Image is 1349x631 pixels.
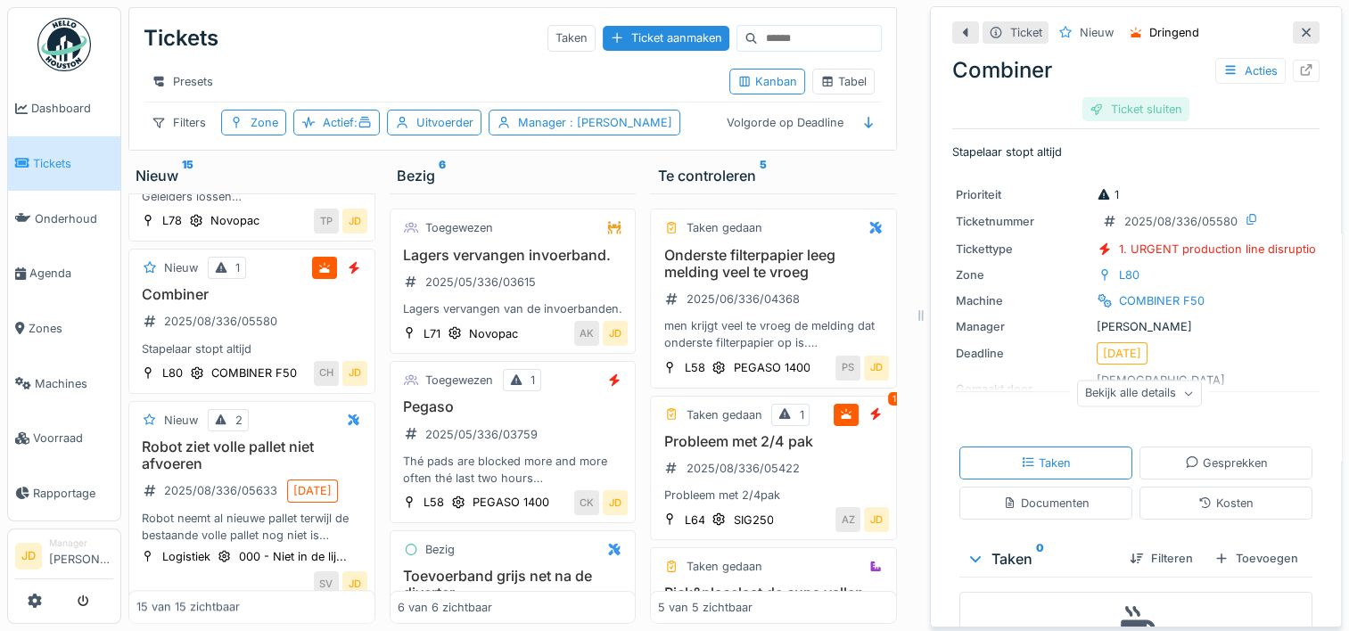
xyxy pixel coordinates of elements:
div: TP [314,209,339,234]
div: L64 [684,512,704,529]
div: Nieuw [136,165,368,186]
div: 2025/08/336/05633 [164,482,277,499]
div: Actief [323,114,372,131]
div: Bezig [397,165,629,186]
div: Lagers vervangen van de invoerbanden. [398,300,629,317]
div: 1 [1097,186,1119,203]
div: Acties [1215,58,1286,84]
div: JD [342,361,367,386]
div: [PERSON_NAME] [956,318,1316,335]
div: 1 [531,372,535,389]
div: JD [603,321,628,346]
div: SV [314,571,339,596]
div: COMBINER F50 [211,365,297,381]
a: Machines [8,356,120,411]
div: Ticketnummer [956,213,1090,230]
div: Prioriteit [956,186,1090,203]
sup: 15 [182,165,193,186]
div: Taken [967,548,1115,570]
div: JD [864,356,889,381]
sup: 6 [439,165,446,186]
div: Ticket sluiten [1082,97,1189,121]
div: Taken [547,25,596,51]
a: Voorraad [8,411,120,466]
div: Ticket aanmaken [603,26,729,50]
h3: Robot ziet volle pallet niet afvoeren [136,438,367,472]
div: Novopac [469,325,518,342]
sup: 0 [1036,548,1044,570]
div: Filteren [1123,546,1200,570]
div: JD [342,209,367,234]
div: 1. URGENT production line disruption [1119,241,1323,258]
div: Bezig [425,541,455,558]
div: Taken gedaan [686,219,761,236]
a: Onderhoud [8,191,120,246]
span: Dashboard [31,100,113,117]
div: Manager [518,114,672,131]
h3: Probleem met 2/4 pak [658,433,889,450]
div: 2025/08/336/05580 [1124,213,1238,230]
sup: 5 [759,165,766,186]
div: Toegewezen [425,372,493,389]
div: L58 [424,494,444,511]
div: Logistiek [162,548,210,565]
div: L80 [1119,266,1139,283]
a: Zones [8,301,120,356]
div: Documenten [1003,495,1090,512]
div: JD [864,507,889,532]
div: 2025/05/336/03759 [425,426,538,443]
div: Stapelaar stopt altijd [136,340,367,357]
span: Tickets [33,155,113,172]
div: Thé pads are blocked more and more often thé last two hours Always at thé same position [398,453,629,487]
div: Taken gedaan [686,406,761,423]
div: 6 van 6 zichtbaar [398,599,492,616]
div: Nieuw [164,412,198,429]
span: Voorraad [33,430,113,447]
div: COMBINER F50 [1119,292,1205,309]
div: 2025/06/336/04368 [686,291,799,307]
div: Volgorde op Deadline [719,110,851,135]
a: Agenda [8,246,120,301]
div: Nieuw [1080,24,1114,41]
li: JD [15,543,42,570]
li: [PERSON_NAME] [49,537,113,575]
div: Machine [956,292,1090,309]
div: AZ [835,507,860,532]
div: Robot neemt al nieuwe pallet terwijl de bestaande volle pallet nog niet is afgevoerd...Op de roll... [136,510,367,544]
div: [DATE] [293,482,332,499]
span: Machines [35,375,113,392]
div: CK [574,490,599,515]
span: : [PERSON_NAME] [566,116,672,129]
div: Combiner [952,54,1320,86]
div: L71 [424,325,440,342]
div: Manager [956,318,1090,335]
div: Zone [251,114,278,131]
span: Zones [29,320,113,337]
div: Presets [144,69,221,94]
div: Toegewezen [425,219,493,236]
span: Onderhoud [35,210,113,227]
div: 2 [235,412,243,429]
div: Tabel [820,73,867,90]
div: Dringend [1149,24,1199,41]
a: JD Manager[PERSON_NAME] [15,537,113,579]
div: 5 van 5 zichtbaar [658,599,753,616]
div: [DATE] [1103,345,1141,362]
h3: Combiner [136,286,367,303]
div: Nieuw [164,259,198,276]
div: 2025/05/336/03615 [425,274,536,291]
div: L58 [684,359,704,376]
span: Agenda [29,265,113,282]
h3: Pegaso [398,398,629,415]
span: Rapportage [33,485,113,502]
div: 2025/08/336/05580 [164,313,277,330]
div: 1 [888,392,901,406]
div: Kanban [737,73,797,90]
div: Taken gedaan [686,558,761,575]
div: 2025/08/336/05422 [686,460,799,477]
div: Taken [1021,455,1071,471]
div: 15 van 15 zichtbaar [136,599,240,616]
div: Probleem met 2/4pak [658,487,889,504]
div: Novopac [210,212,259,229]
div: JD [342,571,367,596]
